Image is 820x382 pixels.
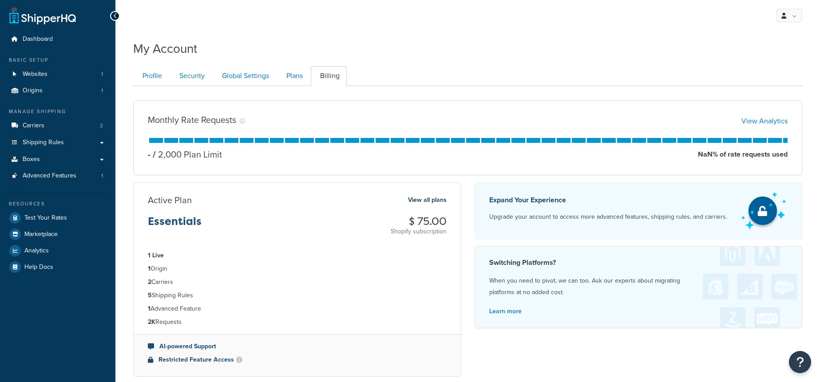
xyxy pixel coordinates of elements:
li: Restricted Feature Access [148,355,447,365]
li: Requests [148,317,447,327]
li: Carriers [7,118,109,134]
a: Help Docs [7,259,109,275]
a: Carriers 2 [7,118,109,134]
span: Analytics [24,247,49,255]
li: Carriers [148,277,447,287]
button: Open Resource Center [789,351,811,373]
h3: $ 75.00 [391,216,447,227]
h4: Switching Platforms? [489,257,788,268]
li: Advanced Features [7,168,109,184]
p: 2,000 Plan Limit [151,148,222,161]
span: / [153,148,156,161]
span: Advanced Features [23,172,76,180]
li: Websites [7,66,109,83]
a: Global Settings [213,66,276,86]
a: Plans [277,66,310,86]
p: Upgrade your account to access more advanced features, shipping rules, and carriers. [489,211,727,223]
span: Carriers [23,122,44,130]
a: Expand Your Experience Upgrade your account to access more advanced features, shipping rules, and... [475,182,803,239]
a: Learn more [489,307,522,316]
h3: Active Plan [148,195,192,205]
span: 1 [101,71,103,78]
h3: Monthly Rate Requests [148,115,236,125]
h3: Essentials [148,216,202,234]
a: View all plans [408,194,447,206]
a: View Analytics [741,116,788,126]
a: Dashboard [7,31,109,47]
span: Test Your Rates [24,214,67,222]
span: Shipping Rules [23,139,64,146]
span: Dashboard [23,35,53,43]
strong: 5 [148,291,152,300]
li: Origin [148,264,447,274]
a: Shipping Rules [7,134,109,151]
a: Profile [133,66,169,86]
p: When you need to pivot, we can too. Ask our experts about migrating platforms at no added cost. [489,275,788,298]
p: NaN % of rate requests used [698,148,788,161]
span: 2 [100,122,103,130]
strong: 1 [148,304,151,313]
a: Test Your Rates [7,210,109,226]
li: Advanced Feature [148,304,447,314]
p: Shopify subscription [391,227,447,236]
div: Resources [7,200,109,208]
div: Basic Setup [7,56,109,64]
h1: My Account [133,40,197,57]
a: ShipperHQ Home [9,7,76,24]
strong: 2 [148,277,151,287]
span: Marketplace [24,231,58,238]
a: Origins 1 [7,83,109,99]
li: Shipping Rules [148,291,447,300]
strong: 1 [148,264,151,273]
li: Origins [7,83,109,99]
div: Manage Shipping [7,108,109,115]
a: Advanced Features 1 [7,168,109,184]
a: Security [170,66,212,86]
p: - [148,148,151,161]
span: Boxes [23,156,40,163]
a: Websites 1 [7,66,109,83]
strong: 1 Live [148,251,164,260]
a: Boxes [7,151,109,168]
a: Marketplace [7,226,109,242]
p: Expand Your Experience [489,194,727,206]
a: Billing [311,66,347,86]
a: Analytics [7,243,109,259]
span: Help Docs [24,264,53,271]
span: 1 [101,87,103,95]
span: 1 [101,172,103,180]
span: Websites [23,71,48,78]
strong: 2K [148,317,155,327]
span: Origins [23,87,43,95]
li: AI-powered Support [148,342,447,351]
